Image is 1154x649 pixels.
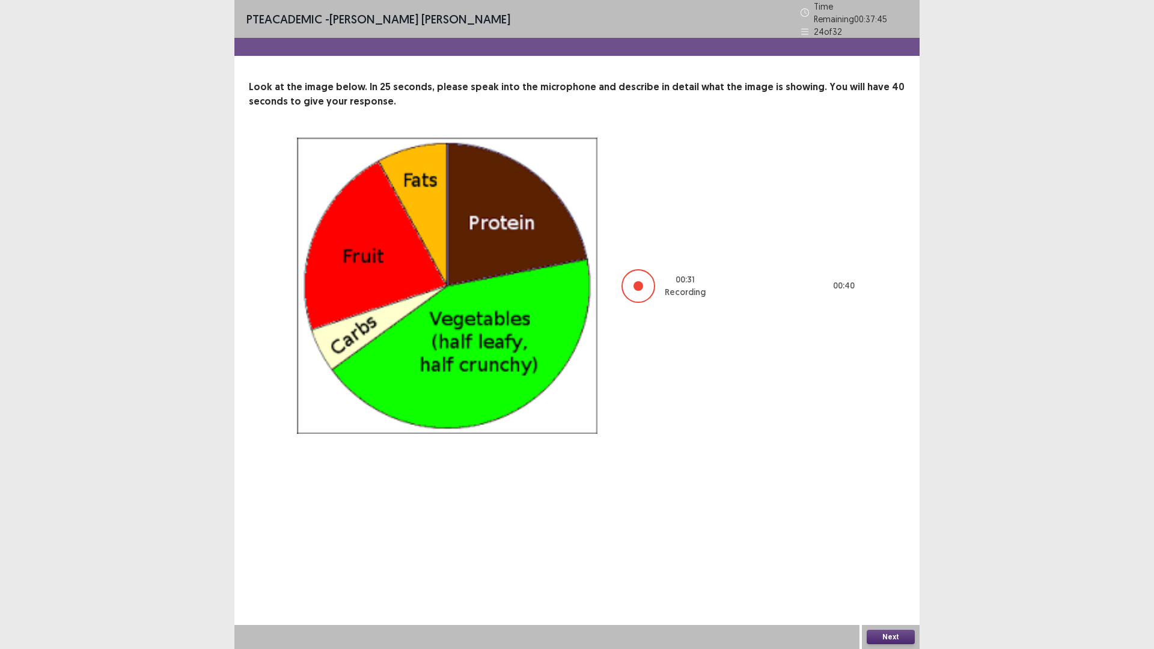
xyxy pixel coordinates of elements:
p: 24 of 32 [814,25,842,38]
p: Look at the image below. In 25 seconds, please speak into the microphone and describe in detail w... [249,80,905,109]
p: Recording [665,286,706,299]
p: - [PERSON_NAME] [PERSON_NAME] [246,10,510,28]
img: image-description [297,138,597,434]
p: 00 : 40 [833,279,855,292]
span: PTE academic [246,11,322,26]
button: Next [867,630,915,644]
p: 00 : 31 [676,273,695,286]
